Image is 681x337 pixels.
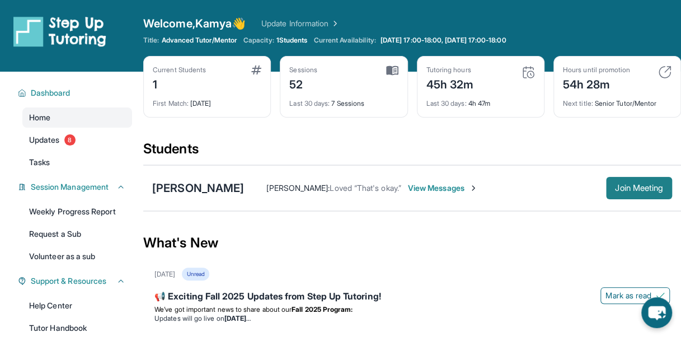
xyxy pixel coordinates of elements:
span: 1 Students [276,36,308,45]
div: Unread [182,268,209,280]
img: card [386,65,398,76]
span: Welcome, Kamya 👋 [143,16,246,31]
a: Home [22,107,132,128]
a: Weekly Progress Report [22,202,132,222]
span: Session Management [31,181,109,193]
span: Next title : [563,99,593,107]
img: Mark as read [656,291,665,300]
span: Mark as read [605,290,651,301]
div: What's New [143,218,681,268]
div: Hours until promotion [563,65,630,74]
div: 45h 32m [426,74,474,92]
span: First Match : [153,99,189,107]
span: [PERSON_NAME] : [266,183,330,193]
span: Tasks [29,157,50,168]
span: Dashboard [31,87,71,99]
img: card [658,65,671,79]
button: Join Meeting [606,177,672,199]
span: Current Availability: [314,36,375,45]
span: Last 30 days : [426,99,467,107]
div: 4h 47m [426,92,535,108]
li: Updates will go live on [154,314,670,323]
span: View Messages [408,182,478,194]
a: Request a Sub [22,224,132,244]
strong: [DATE] [224,314,251,322]
img: card [251,65,261,74]
div: 1 [153,74,206,92]
div: Current Students [153,65,206,74]
span: Title: [143,36,159,45]
a: Update Information [261,18,340,29]
a: Tasks [22,152,132,172]
span: Last 30 days : [289,99,330,107]
a: [DATE] 17:00-18:00, [DATE] 17:00-18:00 [378,36,509,45]
div: Students [143,140,681,165]
button: Mark as read [600,287,670,304]
button: Dashboard [26,87,125,99]
div: Senior Tutor/Mentor [563,92,671,108]
div: 52 [289,74,317,92]
button: chat-button [641,297,672,328]
img: Chevron Right [328,18,340,29]
div: 54h 28m [563,74,630,92]
div: [DATE] [153,92,261,108]
a: Volunteer as a sub [22,246,132,266]
a: Updates8 [22,130,132,150]
span: 8 [64,134,76,146]
div: [PERSON_NAME] [152,180,244,196]
span: We’ve got important news to share about our [154,305,292,313]
button: Session Management [26,181,125,193]
span: Support & Resources [31,275,106,287]
span: Updates [29,134,60,146]
strong: Fall 2025 Program: [292,305,353,313]
button: Support & Resources [26,275,125,287]
div: Tutoring hours [426,65,474,74]
span: Home [29,112,50,123]
div: Sessions [289,65,317,74]
a: Help Center [22,296,132,316]
span: [DATE] 17:00-18:00, [DATE] 17:00-18:00 [381,36,506,45]
span: Capacity: [243,36,274,45]
div: [DATE] [154,270,175,279]
div: 7 Sessions [289,92,398,108]
span: Advanced Tutor/Mentor [161,36,236,45]
span: Loved “That's okay.” [330,183,401,193]
img: Chevron-Right [469,184,478,193]
div: 📢 Exciting Fall 2025 Updates from Step Up Tutoring! [154,289,670,305]
span: Join Meeting [615,185,663,191]
img: logo [13,16,106,47]
img: card [522,65,535,79]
